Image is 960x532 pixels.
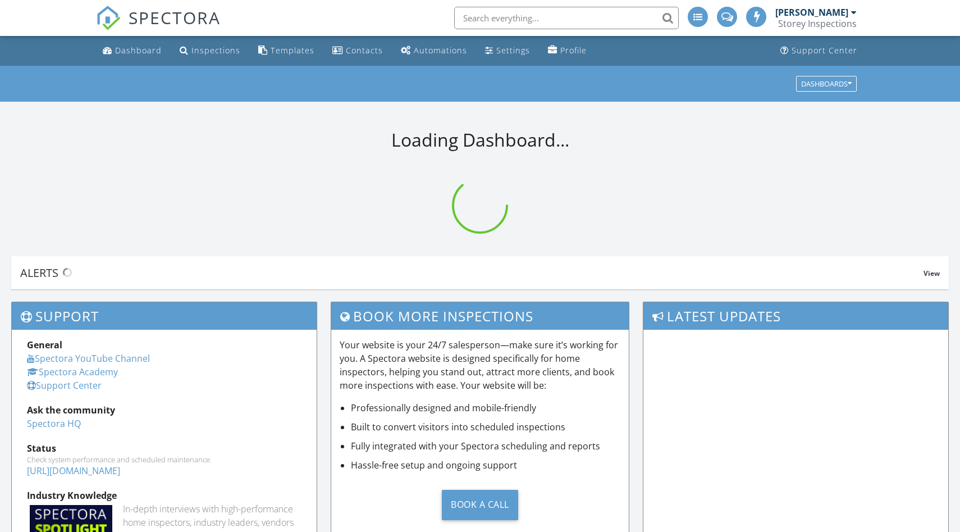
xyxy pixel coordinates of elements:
[115,45,162,56] div: Dashboard
[778,18,857,29] div: Storey Inspections
[351,439,621,453] li: Fully integrated with your Spectora scheduling and reports
[27,455,301,464] div: Check system performance and scheduled maintenance.
[351,458,621,472] li: Hassle-free setup and ongoing support
[254,40,319,61] a: Templates
[328,40,387,61] a: Contacts
[543,40,591,61] a: Company Profile
[331,302,629,330] h3: Book More Inspections
[351,401,621,415] li: Professionally designed and mobile-friendly
[27,489,301,502] div: Industry Knowledge
[776,40,862,61] a: Support Center
[796,76,857,92] button: Dashboards
[98,40,166,61] a: Dashboard
[27,379,102,392] a: Support Center
[560,45,587,56] div: Profile
[27,339,62,351] strong: General
[27,366,118,378] a: Spectora Academy
[340,338,621,392] p: Your website is your 24/7 salesperson—make sure it’s working for you. A Spectora website is desig...
[481,40,534,61] a: Settings
[27,352,150,365] a: Spectora YouTube Channel
[346,45,383,56] div: Contacts
[340,481,621,529] a: Book a Call
[27,403,301,417] div: Ask the community
[924,269,940,278] span: View
[27,465,120,477] a: [URL][DOMAIN_NAME]
[775,7,848,18] div: [PERSON_NAME]
[414,45,467,56] div: Automations
[175,40,245,61] a: Inspections
[129,6,221,29] span: SPECTORA
[442,490,518,520] div: Book a Call
[801,80,852,88] div: Dashboards
[643,302,948,330] h3: Latest Updates
[351,420,621,434] li: Built to convert visitors into scheduled inspections
[191,45,240,56] div: Inspections
[27,417,81,430] a: Spectora HQ
[454,7,679,29] input: Search everything...
[496,45,530,56] div: Settings
[12,302,317,330] h3: Support
[27,442,301,455] div: Status
[271,45,314,56] div: Templates
[792,45,857,56] div: Support Center
[96,6,121,30] img: The Best Home Inspection Software - Spectora
[96,15,221,39] a: SPECTORA
[396,40,472,61] a: Automations (Advanced)
[20,265,924,280] div: Alerts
